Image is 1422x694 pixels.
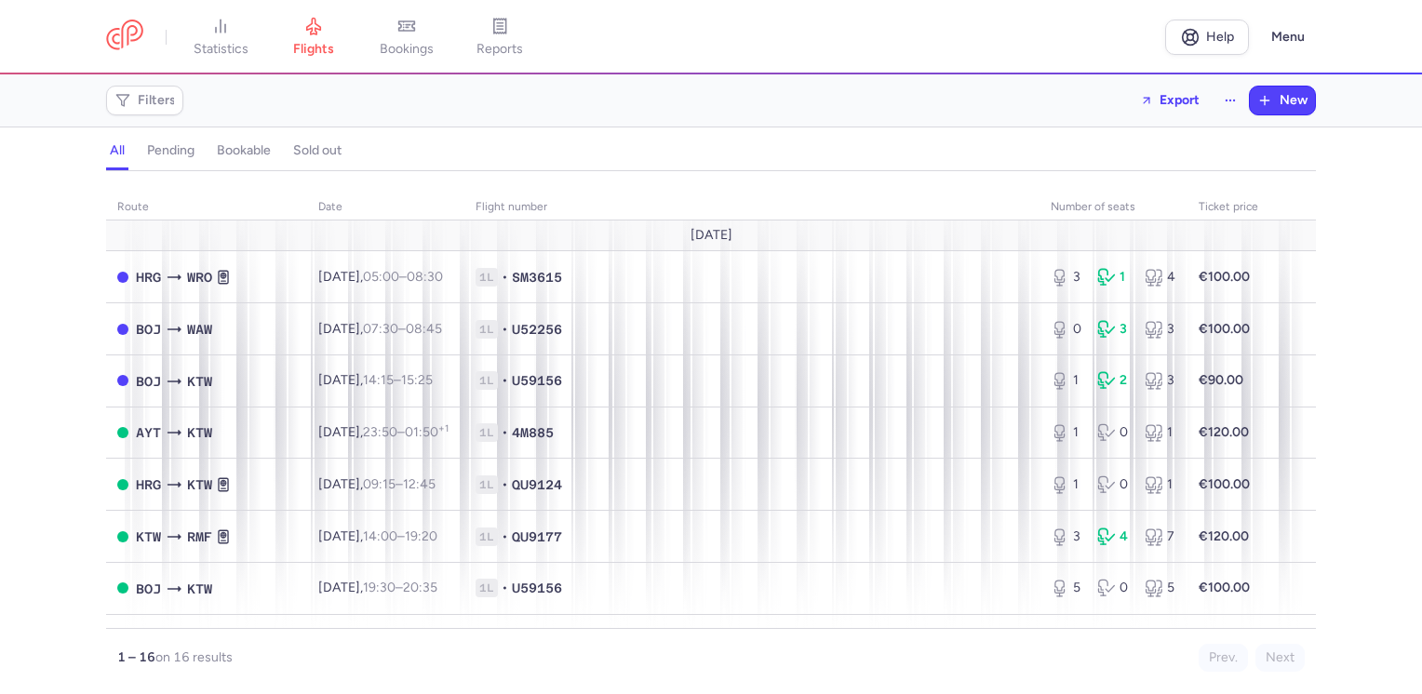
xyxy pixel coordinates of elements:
[1051,320,1082,339] div: 0
[363,528,437,544] span: –
[1165,20,1249,55] a: Help
[138,93,176,108] span: Filters
[1097,268,1129,287] div: 1
[318,528,437,544] span: [DATE],
[1145,371,1176,390] div: 3
[267,17,360,58] a: flights
[318,424,449,440] span: [DATE],
[502,527,508,546] span: •
[1187,194,1269,221] th: Ticket price
[1145,320,1176,339] div: 3
[363,528,397,544] time: 14:00
[1199,424,1249,440] strong: €120.00
[1145,475,1176,494] div: 1
[293,142,342,159] h4: sold out
[187,371,212,392] span: KTW
[405,528,437,544] time: 19:20
[363,476,436,492] span: –
[502,475,508,494] span: •
[401,372,433,388] time: 15:25
[136,267,161,287] span: HRG
[110,142,125,159] h4: all
[1199,269,1250,285] strong: €100.00
[1051,371,1082,390] div: 1
[363,321,442,337] span: –
[1145,423,1176,442] div: 1
[512,268,562,287] span: SM3615
[691,228,732,243] span: [DATE]
[363,372,433,388] span: –
[1051,579,1082,597] div: 5
[363,372,394,388] time: 14:15
[476,320,498,339] span: 1L
[1160,93,1200,107] span: Export
[187,474,212,495] span: KTW
[476,475,498,494] span: 1L
[136,474,161,495] span: HRG
[136,319,161,340] span: BOJ
[476,579,498,597] span: 1L
[476,527,498,546] span: 1L
[1199,372,1243,388] strong: €90.00
[1206,30,1234,44] span: Help
[512,423,554,442] span: 4M885
[187,579,212,599] span: KTW
[1097,371,1129,390] div: 2
[403,580,437,595] time: 20:35
[1097,423,1129,442] div: 0
[1199,644,1248,672] button: Prev.
[194,41,248,58] span: statistics
[502,320,508,339] span: •
[174,17,267,58] a: statistics
[293,41,334,58] span: flights
[1255,644,1305,672] button: Next
[1040,194,1187,221] th: number of seats
[187,422,212,443] span: KTW
[512,320,562,339] span: U52256
[1097,579,1129,597] div: 0
[363,476,396,492] time: 09:15
[1199,476,1250,492] strong: €100.00
[1280,93,1308,108] span: New
[187,319,212,340] span: WAW
[363,424,449,440] span: –
[1097,527,1129,546] div: 4
[407,269,443,285] time: 08:30
[502,423,508,442] span: •
[438,422,449,434] sup: +1
[1250,87,1315,114] button: New
[106,194,307,221] th: route
[187,527,212,547] span: RMF
[453,17,546,58] a: reports
[136,527,161,547] span: KTW
[380,41,434,58] span: bookings
[363,321,398,337] time: 07:30
[476,268,498,287] span: 1L
[187,267,212,287] span: WRO
[318,321,442,337] span: [DATE],
[405,424,449,440] time: 01:50
[363,269,443,285] span: –
[403,476,436,492] time: 12:45
[136,422,161,443] span: AYT
[1199,580,1250,595] strong: €100.00
[318,372,433,388] span: [DATE],
[1199,528,1249,544] strong: €120.00
[217,142,271,159] h4: bookable
[1199,321,1250,337] strong: €100.00
[476,371,498,390] span: 1L
[155,649,233,665] span: on 16 results
[107,87,182,114] button: Filters
[464,194,1040,221] th: Flight number
[502,268,508,287] span: •
[136,579,161,599] span: BOJ
[318,580,437,595] span: [DATE],
[1097,320,1129,339] div: 3
[136,371,161,392] span: BOJ
[318,269,443,285] span: [DATE],
[363,424,397,440] time: 23:50
[318,476,436,492] span: [DATE],
[1145,268,1176,287] div: 4
[1051,527,1082,546] div: 3
[106,20,143,54] a: CitizenPlane red outlined logo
